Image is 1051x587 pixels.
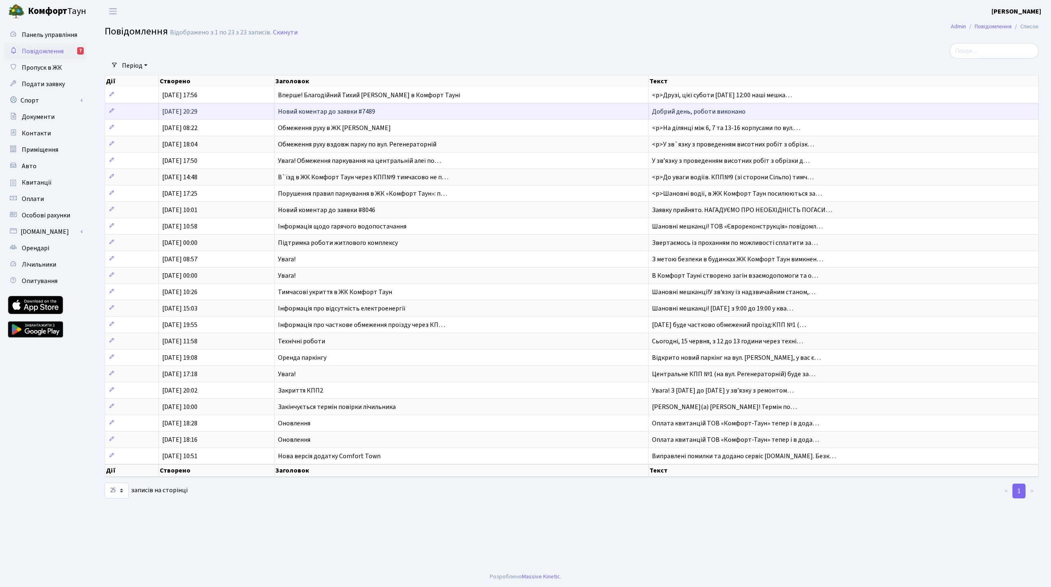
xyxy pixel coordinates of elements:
[4,59,86,76] a: Пропуск в ЖК
[975,22,1012,31] a: Повідомлення
[4,256,86,273] a: Лічильники
[105,24,168,39] span: Повідомлення
[652,206,832,215] span: Заявку прийнято. НАГАДУЄМО ПРО НЕОБХІДНІСТЬ ПОГАСИ…
[162,435,197,444] span: [DATE] 18:16
[278,156,441,165] span: Увага! Обмеження паркування на центральній алеї по…
[278,189,447,198] span: Порушення правил паркування в ЖК «Комфорт Таун»: п…
[652,337,803,346] span: Сьогодні, 15 червня, з 12 до 13 години через техні…
[4,240,86,256] a: Орендарі
[159,75,275,87] th: Створено
[652,255,823,264] span: З метою безпеки в будинках ЖК Комфорт Таун вимкнен…
[4,273,86,289] a: Опитування
[162,337,197,346] span: [DATE] 11:58
[278,238,398,247] span: Підтримка роботи житлового комплексу
[652,271,818,280] span: В Комфорт Тауні створено загін взаємодопомоги та о…
[4,125,86,142] a: Контакти
[652,222,823,231] span: Шановні мешканці! ТОВ «Єврореконструкція» повідомл…
[275,75,648,87] th: Заголовок
[4,109,86,125] a: Документи
[1012,484,1026,498] a: 1
[22,145,58,154] span: Приміщення
[162,452,197,461] span: [DATE] 10:51
[278,452,381,461] span: Нова версія додатку Comfort Town
[275,464,648,477] th: Заголовок
[278,288,392,297] span: Тимчасові укриття в ЖК Комфорт Таун
[278,402,396,411] span: Закінчується термін повірки лічильника
[652,238,818,247] span: Звертаємось із проханням по можливості сплатити за…
[652,320,806,329] span: [DATE] буде частково обмежений проїзд:КПП №1 (…
[162,304,197,313] span: [DATE] 15:03
[162,91,197,100] span: [DATE] 17:56
[4,174,86,191] a: Квитанції
[4,27,86,43] a: Панель управління
[652,435,819,444] span: Оплата квитанцій ТОВ «Комфорт-Таун» тепер і в дода…
[162,271,197,280] span: [DATE] 00:00
[649,75,1039,87] th: Текст
[162,288,197,297] span: [DATE] 10:26
[22,63,62,72] span: Пропуск в ЖК
[162,402,197,411] span: [DATE] 10:00
[22,162,37,171] span: Авто
[162,123,197,132] span: [DATE] 08:22
[170,29,271,37] div: Відображено з 1 по 23 з 23 записів.
[652,156,810,165] span: У звʼязку з проведенням висотних робіт з обрізки д…
[278,123,391,132] span: Обмеження руху в ЖК [PERSON_NAME]
[162,156,197,165] span: [DATE] 17:50
[22,129,51,138] span: Контакти
[22,244,49,253] span: Орендарі
[105,75,159,87] th: Дії
[22,260,56,269] span: Лічильники
[278,173,448,182] span: В`їзд в ЖК Комфорт Таун через КПП№9 тимчасово не п…
[939,18,1051,35] nav: breadcrumb
[28,5,67,18] b: Комфорт
[652,370,815,379] span: Центральне КПП №1 (на вул. Регенераторній) буде за…
[273,29,298,37] a: Скинути
[652,140,814,149] span: <p>У зв`язку з проведенням висотних робіт з обрізк…
[162,206,197,215] span: [DATE] 10:01
[162,107,197,116] span: [DATE] 20:29
[652,419,819,428] span: Оплата квитанцій ТОВ «Комфорт-Таун» тепер і в дода…
[278,107,375,116] span: Новий коментар до заявки #7489
[278,370,296,379] span: Увага!
[4,207,86,224] a: Особові рахунки
[278,206,375,215] span: Новий коментар до заявки #8046
[162,370,197,379] span: [DATE] 17:18
[991,7,1041,16] a: [PERSON_NAME]
[162,386,197,395] span: [DATE] 20:02
[77,47,84,55] div: 7
[950,43,1039,59] input: Пошук...
[4,76,86,92] a: Подати заявку
[162,140,197,149] span: [DATE] 18:04
[652,386,794,395] span: Увага! З [DATE] до [DATE] у зв’язку з ремонтом…
[22,211,70,220] span: Особові рахунки
[652,107,746,116] span: Добрий день, роботи виконано
[162,353,197,362] span: [DATE] 19:08
[4,191,86,207] a: Оплати
[4,224,86,240] a: [DOMAIN_NAME]
[278,304,406,313] span: Інформація про відсутність електроенергії
[652,91,792,100] span: <p>Друзі, цієї суботи [DATE] 12:00 наші мешка…
[105,464,159,477] th: Дії
[278,353,326,362] span: Оренда паркінгу
[28,5,86,18] span: Таун
[278,91,460,100] span: Вперше! Благодійний Тихий [PERSON_NAME] в Комфорт Тауні
[278,419,310,428] span: Оновлення
[4,92,86,109] a: Спорт
[951,22,966,31] a: Admin
[649,464,1039,477] th: Текст
[162,255,197,264] span: [DATE] 08:57
[490,572,561,581] div: Розроблено .
[22,194,44,203] span: Оплати
[4,158,86,174] a: Авто
[4,43,86,59] a: Повідомлення7
[278,222,406,231] span: Інформація щодо гарячого водопостачання
[652,353,821,362] span: Відкрито новий паркінг на вул. [PERSON_NAME], у вас є…
[162,238,197,247] span: [DATE] 00:00
[22,112,55,121] span: Документи
[278,255,296,264] span: Увага!
[278,337,325,346] span: Технічні роботи
[652,173,814,182] span: <p>До уваги водіїв. КПП№9 (зі сторони Сільпо) тимч…
[278,320,445,329] span: Інформація про часткове обмеження проїзду через КП…
[105,483,129,498] select: записів на сторінці
[162,173,197,182] span: [DATE] 14:48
